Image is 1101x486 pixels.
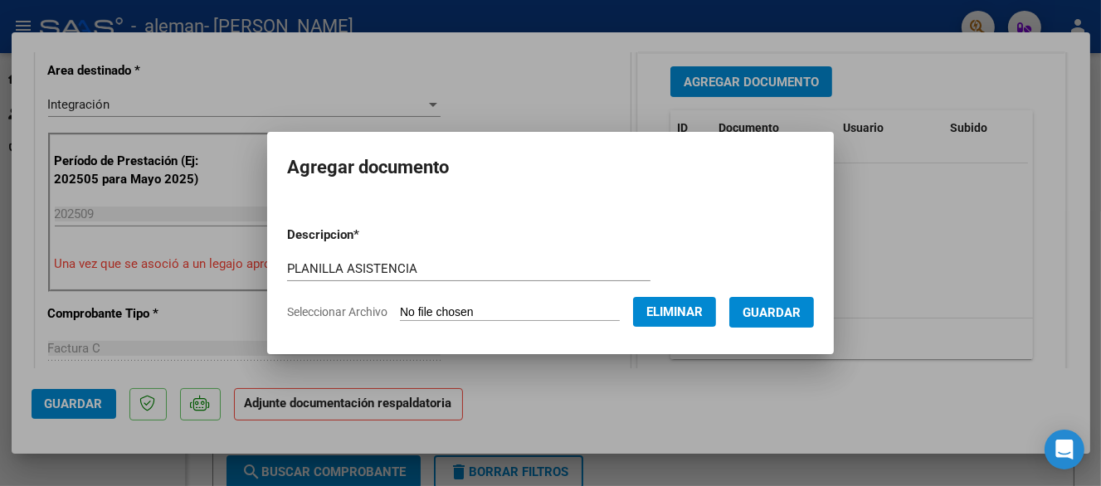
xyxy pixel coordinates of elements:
[646,304,703,319] span: Eliminar
[633,297,716,327] button: Eliminar
[287,226,446,245] p: Descripcion
[1045,430,1084,469] div: Open Intercom Messenger
[287,305,387,318] span: Seleccionar Archivo
[743,305,801,320] span: Guardar
[729,297,814,328] button: Guardar
[287,152,814,183] h2: Agregar documento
